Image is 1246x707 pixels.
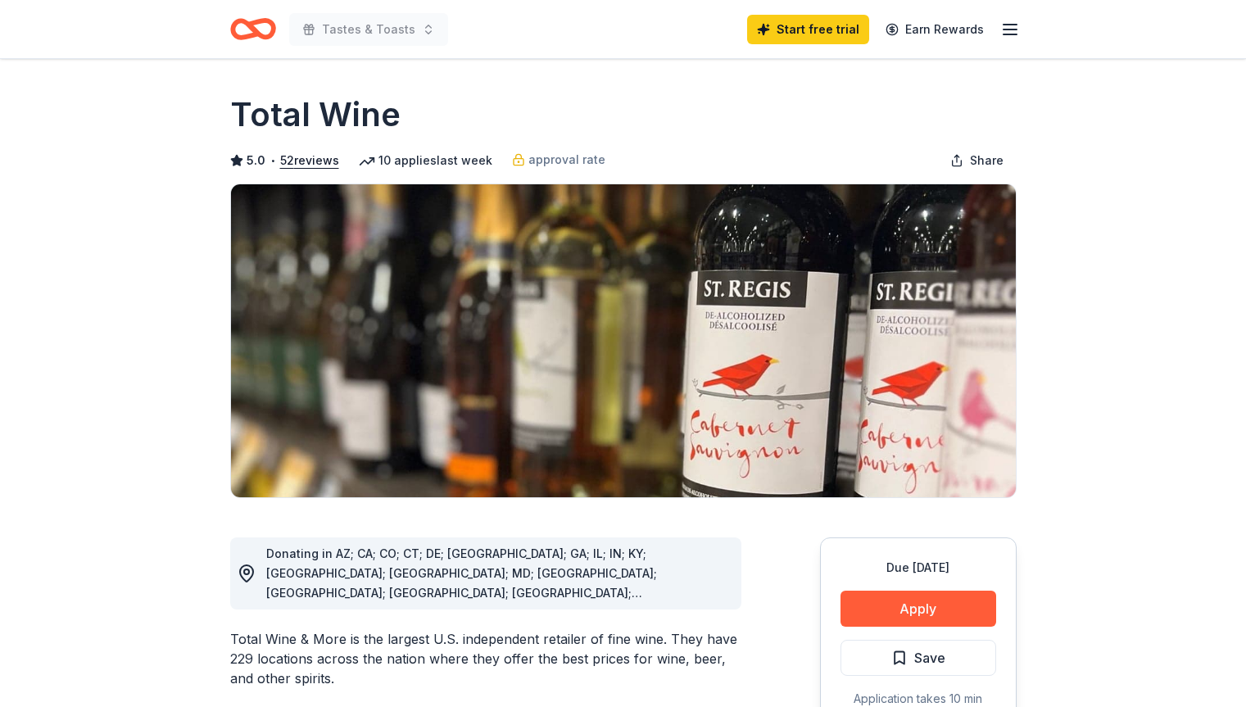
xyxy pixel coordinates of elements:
[747,15,869,44] a: Start free trial
[914,647,945,668] span: Save
[247,151,265,170] span: 5.0
[280,151,339,170] button: 52reviews
[359,151,492,170] div: 10 applies last week
[840,640,996,676] button: Save
[512,150,605,170] a: approval rate
[528,150,605,170] span: approval rate
[289,13,448,46] button: Tastes & Toasts
[840,558,996,578] div: Due [DATE]
[876,15,994,44] a: Earn Rewards
[266,546,657,659] span: Donating in AZ; CA; CO; CT; DE; [GEOGRAPHIC_DATA]; GA; IL; IN; KY; [GEOGRAPHIC_DATA]; [GEOGRAPHIC...
[230,92,401,138] h1: Total Wine
[270,154,275,167] span: •
[970,151,1004,170] span: Share
[231,184,1016,497] img: Image for Total Wine
[937,144,1017,177] button: Share
[230,629,741,688] div: Total Wine & More is the largest U.S. independent retailer of fine wine. They have 229 locations ...
[840,591,996,627] button: Apply
[322,20,415,39] span: Tastes & Toasts
[230,10,276,48] a: Home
